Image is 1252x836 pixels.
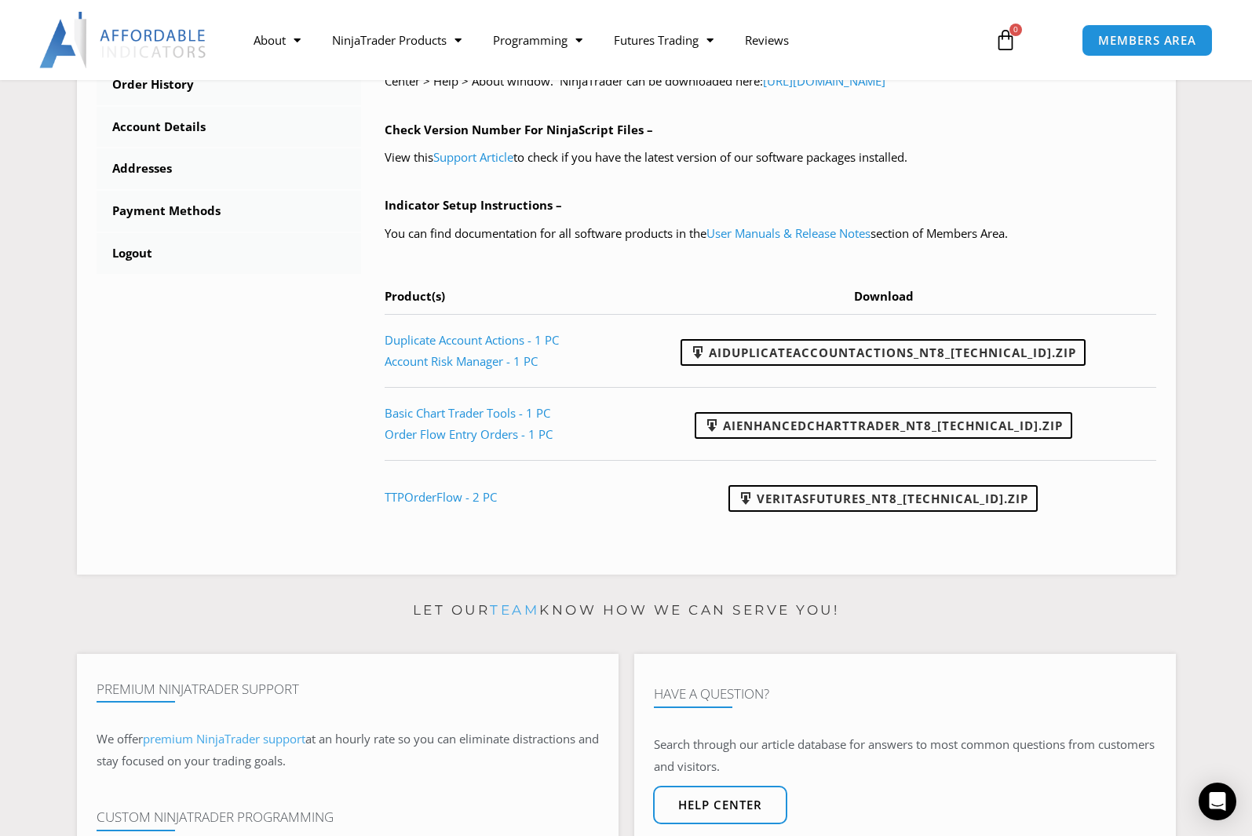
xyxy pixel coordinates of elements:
[1009,24,1022,36] span: 0
[97,64,362,105] a: Order History
[385,288,445,304] span: Product(s)
[385,197,562,213] b: Indicator Setup Instructions –
[238,22,976,58] nav: Menu
[678,799,762,811] span: Help center
[490,602,539,618] a: team
[97,731,599,768] span: at an hourly rate so you can eliminate distractions and stay focused on your trading goals.
[97,233,362,274] a: Logout
[385,122,653,137] b: Check Version Number For NinjaScript Files –
[385,353,538,369] a: Account Risk Manager - 1 PC
[1199,783,1236,820] div: Open Intercom Messenger
[97,107,362,148] a: Account Details
[385,223,1156,245] p: You can find documentation for all software products in the section of Members Area.
[1082,24,1213,57] a: MEMBERS AREA
[238,22,316,58] a: About
[97,809,599,825] h4: Custom NinjaTrader Programming
[681,339,1086,366] a: AIDuplicateAccountActions_NT8_[TECHNICAL_ID].zip
[1098,35,1196,46] span: MEMBERS AREA
[706,225,871,241] a: User Manuals & Release Notes
[433,149,513,165] a: Support Article
[385,489,497,505] a: TTPOrderFlow - 2 PC
[763,73,885,89] a: [URL][DOMAIN_NAME]
[97,148,362,189] a: Addresses
[654,686,1156,702] h4: Have A Question?
[316,22,477,58] a: NinjaTrader Products
[854,288,914,304] span: Download
[385,332,559,348] a: Duplicate Account Actions - 1 PC
[477,22,598,58] a: Programming
[39,12,208,68] img: LogoAI | Affordable Indicators – NinjaTrader
[598,22,729,58] a: Futures Trading
[385,405,550,421] a: Basic Chart Trader Tools - 1 PC
[653,786,787,824] a: Help center
[77,598,1176,623] p: Let our know how we can serve you!
[729,22,805,58] a: Reviews
[385,147,1156,169] p: View this to check if you have the latest version of our software packages installed.
[971,17,1040,63] a: 0
[728,485,1038,512] a: VeritasFutures_NT8_[TECHNICAL_ID].zip
[97,731,143,747] span: We offer
[97,681,599,697] h4: Premium NinjaTrader Support
[654,734,1156,778] p: Search through our article database for answers to most common questions from customers and visit...
[143,731,305,747] a: premium NinjaTrader support
[97,191,362,232] a: Payment Methods
[385,426,553,442] a: Order Flow Entry Orders - 1 PC
[695,412,1072,439] a: AIEnhancedChartTrader_NT8_[TECHNICAL_ID].zip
